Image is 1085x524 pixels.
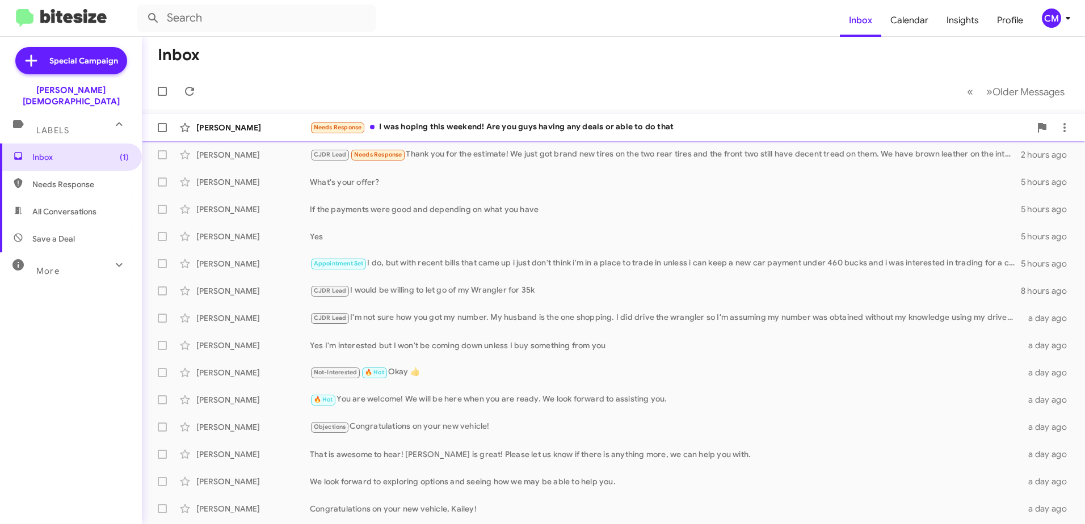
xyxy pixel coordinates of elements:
[196,285,310,297] div: [PERSON_NAME]
[1021,421,1076,433] div: a day ago
[196,231,310,242] div: [PERSON_NAME]
[1021,503,1076,514] div: a day ago
[196,258,310,269] div: [PERSON_NAME]
[310,476,1021,487] div: We look forward to exploring options and seeing how we may be able to help you.
[1021,394,1076,405] div: a day ago
[314,396,333,403] span: 🔥 Hot
[196,476,310,487] div: [PERSON_NAME]
[196,503,310,514] div: [PERSON_NAME]
[314,314,347,322] span: CJDR Lead
[310,311,1021,324] div: I'm not sure how you got my number. My husband is the one shopping. I did drive the wrangler so I...
[881,4,937,37] a: Calendar
[36,266,60,276] span: More
[196,122,310,133] div: [PERSON_NAME]
[158,46,200,64] h1: Inbox
[1021,285,1076,297] div: 8 hours ago
[196,421,310,433] div: [PERSON_NAME]
[310,231,1021,242] div: Yes
[310,284,1021,297] div: I would be willing to let go of my Wrangler for 35k
[196,312,310,324] div: [PERSON_NAME]
[196,367,310,378] div: [PERSON_NAME]
[1021,176,1076,188] div: 5 hours ago
[1042,9,1061,28] div: CM
[32,206,96,217] span: All Conversations
[196,149,310,160] div: [PERSON_NAME]
[986,84,993,99] span: »
[310,121,1031,134] div: I was hoping this weekend! Are you guys having any deals or able to do that
[960,80,980,103] button: Previous
[137,5,376,32] input: Search
[1021,340,1076,351] div: a day ago
[1021,449,1076,460] div: a day ago
[314,124,362,131] span: Needs Response
[196,176,310,188] div: [PERSON_NAME]
[310,420,1021,433] div: Congratulations on your new vehicle!
[36,125,69,136] span: Labels
[196,449,310,460] div: [PERSON_NAME]
[196,340,310,351] div: [PERSON_NAME]
[1021,258,1076,269] div: 5 hours ago
[365,369,384,376] span: 🔥 Hot
[979,80,1071,103] button: Next
[32,151,129,163] span: Inbox
[354,151,402,158] span: Needs Response
[32,233,75,244] span: Save a Deal
[314,260,364,267] span: Appointment Set
[1021,149,1076,160] div: 2 hours ago
[196,394,310,405] div: [PERSON_NAME]
[310,148,1021,161] div: Thank you for the estimate! We just got brand new tires on the two rear tires and the front two s...
[310,176,1021,188] div: What's your offer?
[310,204,1021,215] div: If the payments were good and depending on what you have
[15,47,127,74] a: Special Campaign
[314,423,346,430] span: Objections
[1032,9,1073,28] button: CM
[32,179,129,190] span: Needs Response
[310,503,1021,514] div: Congratulations on your new vehicle, Kailey!
[1021,204,1076,215] div: 5 hours ago
[1021,367,1076,378] div: a day ago
[937,4,988,37] a: Insights
[120,151,129,163] span: (1)
[967,84,973,99] span: «
[310,366,1021,379] div: Okay 👍
[196,204,310,215] div: [PERSON_NAME]
[993,86,1065,98] span: Older Messages
[310,257,1021,270] div: I do, but with recent bills that came up i just don't think i'm in a place to trade in unless i c...
[314,287,347,294] span: CJDR Lead
[314,151,347,158] span: CJDR Lead
[310,449,1021,460] div: That is awesome to hear! [PERSON_NAME] is great! Please let us know if there is anything more, we...
[1021,312,1076,324] div: a day ago
[961,80,1071,103] nav: Page navigation example
[840,4,881,37] a: Inbox
[49,55,118,66] span: Special Campaign
[310,340,1021,351] div: Yes I'm interested but I won't be coming down unless I buy something from you
[1021,231,1076,242] div: 5 hours ago
[310,393,1021,406] div: You are welcome! We will be here when you are ready. We look forward to assisting you.
[314,369,358,376] span: Not-Interested
[988,4,1032,37] a: Profile
[1021,476,1076,487] div: a day ago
